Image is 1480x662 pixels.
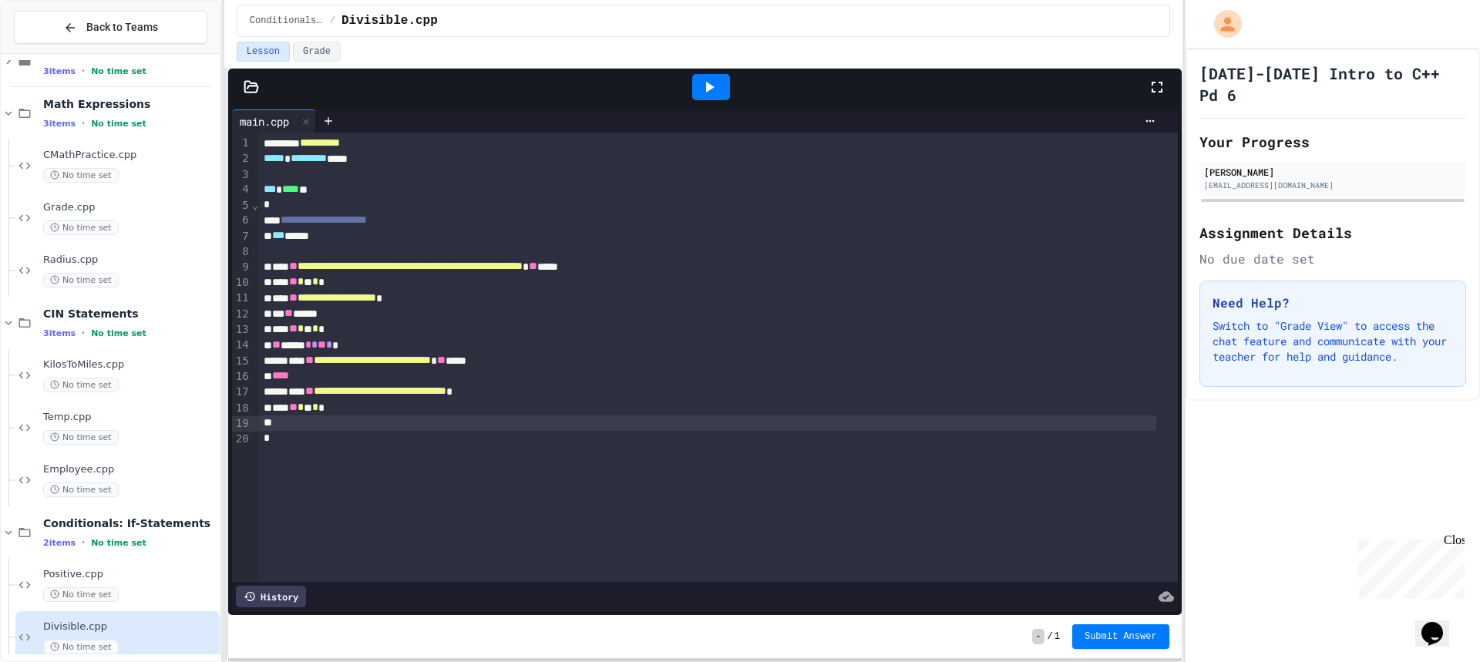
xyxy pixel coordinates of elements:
div: History [236,586,306,607]
span: • [82,117,85,129]
span: No time set [91,66,146,76]
span: • [82,327,85,339]
span: No time set [43,273,119,287]
div: 2 [232,151,251,166]
div: 7 [232,229,251,244]
span: No time set [43,430,119,445]
h1: [DATE]-[DATE] Intro to C++ Pd 6 [1199,62,1466,106]
div: Chat with us now!Close [6,6,106,98]
button: Back to Teams [14,11,207,44]
div: 14 [232,338,251,353]
div: main.cpp [232,109,316,133]
span: 2 items [43,538,76,548]
iframe: chat widget [1352,533,1465,599]
div: main.cpp [232,113,297,129]
span: No time set [43,378,119,392]
div: 20 [232,432,251,447]
span: Conditionals: If-Statements [250,15,324,27]
span: 3 items [43,66,76,76]
h3: Need Help? [1213,294,1453,312]
span: - [1032,629,1044,644]
div: No due date set [1199,250,1466,268]
span: / [1048,630,1053,643]
p: Switch to "Grade View" to access the chat feature and communicate with your teacher for help and ... [1213,318,1453,365]
span: Back to Teams [86,19,158,35]
span: Fold line [251,199,259,211]
div: 4 [232,182,251,197]
div: 11 [232,291,251,306]
span: Math Expressions [43,97,217,111]
button: Grade [293,42,341,62]
span: / [330,15,335,27]
span: No time set [43,220,119,235]
button: Submit Answer [1072,624,1169,649]
span: KilosToMiles.cpp [43,358,217,371]
span: No time set [91,119,146,129]
span: Temp.cpp [43,411,217,424]
span: CIN Statements [43,307,217,321]
span: • [82,536,85,549]
div: 10 [232,275,251,291]
div: 1 [232,136,251,151]
h2: Assignment Details [1199,222,1466,244]
span: Submit Answer [1085,630,1157,643]
div: 3 [232,167,251,183]
div: 16 [232,369,251,385]
div: 18 [232,401,251,416]
div: 5 [232,198,251,213]
span: 1 [1054,630,1060,643]
span: • [82,65,85,77]
span: Radius.cpp [43,254,217,267]
span: No time set [43,587,119,602]
div: 9 [232,260,251,275]
div: 19 [232,416,251,432]
span: No time set [91,328,146,338]
span: No time set [43,168,119,183]
div: 6 [232,213,251,228]
span: CMathPractice.cpp [43,149,217,162]
span: No time set [43,640,119,654]
div: 12 [232,307,251,322]
div: 8 [232,244,251,260]
span: 3 items [43,328,76,338]
span: Positive.cpp [43,568,217,581]
span: Employee.cpp [43,463,217,476]
span: 3 items [43,119,76,129]
div: [PERSON_NAME] [1204,165,1461,179]
iframe: chat widget [1415,600,1465,647]
button: Lesson [237,42,290,62]
div: My Account [1198,6,1246,42]
h2: Your Progress [1199,131,1466,153]
span: Divisible.cpp [43,620,217,633]
span: Conditionals: If-Statements [43,516,217,530]
div: 15 [232,354,251,369]
div: [EMAIL_ADDRESS][DOMAIN_NAME] [1204,180,1461,191]
div: 17 [232,385,251,400]
span: Divisible.cpp [341,12,438,30]
span: Grade.cpp [43,201,217,214]
div: 13 [232,322,251,338]
span: No time set [43,482,119,497]
span: No time set [91,538,146,548]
